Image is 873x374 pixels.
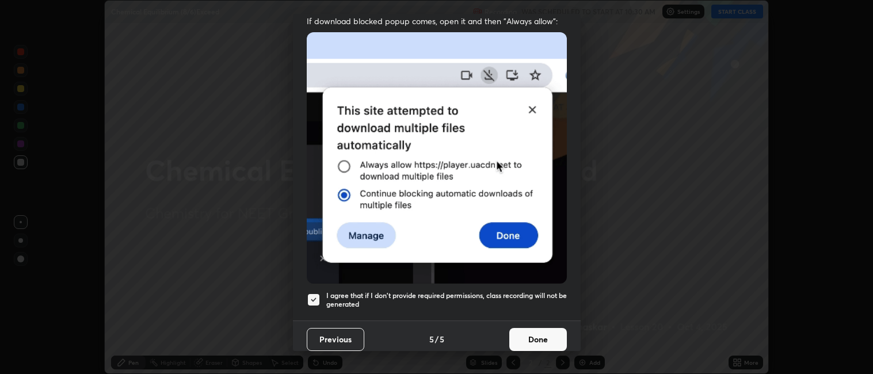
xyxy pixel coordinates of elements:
[509,328,567,351] button: Done
[429,333,434,345] h4: 5
[307,16,567,26] span: If download blocked popup comes, open it and then "Always allow":
[326,291,567,309] h5: I agree that if I don't provide required permissions, class recording will not be generated
[307,328,364,351] button: Previous
[440,333,444,345] h4: 5
[435,333,439,345] h4: /
[307,32,567,284] img: downloads-permission-blocked.gif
